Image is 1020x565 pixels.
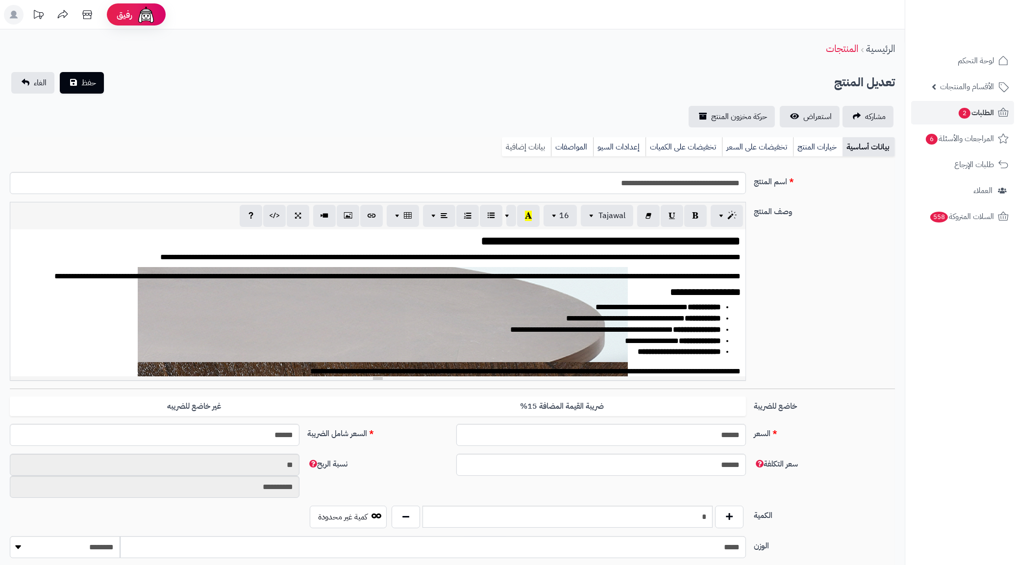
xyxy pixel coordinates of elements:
[689,106,775,127] a: حركة مخزون المنتج
[754,458,798,470] span: سعر التكلفة
[750,424,899,440] label: السعر
[803,111,832,123] span: استعراض
[959,108,970,119] span: 2
[866,41,895,56] a: الرئيسية
[750,396,899,412] label: خاضع للضريبة
[843,137,895,157] a: بيانات أساسية
[843,106,894,127] a: مشاركه
[136,5,156,25] img: ai-face.png
[711,111,767,123] span: حركة مخزون المنتج
[551,137,593,157] a: المواصفات
[958,54,994,68] span: لوحة التحكم
[11,72,54,94] a: الغاء
[911,179,1014,202] a: العملاء
[926,134,938,145] span: 6
[954,158,994,172] span: طلبات الإرجاع
[826,41,858,56] a: المنتجات
[26,5,50,27] a: تحديثات المنصة
[865,111,886,123] span: مشاركه
[646,137,722,157] a: تخفيضات على الكميات
[793,137,843,157] a: خيارات المنتج
[303,424,452,440] label: السعر شامل الضريبة
[750,202,899,218] label: وصف المنتج
[750,506,899,521] label: الكمية
[953,26,1011,47] img: logo-2.png
[911,101,1014,124] a: الطلبات2
[598,210,625,221] span: Tajawal
[911,49,1014,73] a: لوحة التحكم
[973,184,993,197] span: العملاء
[378,396,746,417] label: ضريبة القيمة المضافة 15%
[559,210,569,221] span: 16
[929,210,994,223] span: السلات المتروكة
[750,536,899,552] label: الوزن
[940,80,994,94] span: الأقسام والمنتجات
[925,132,994,146] span: المراجعات والأسئلة
[911,153,1014,176] a: طلبات الإرجاع
[834,73,895,93] h2: تعديل المنتج
[60,72,104,94] button: حفظ
[10,396,378,417] label: غير خاضع للضريبه
[911,127,1014,150] a: المراجعات والأسئلة6
[544,205,577,226] button: 16
[81,77,96,89] span: حفظ
[502,137,551,157] a: بيانات إضافية
[593,137,646,157] a: إعدادات السيو
[722,137,793,157] a: تخفيضات على السعر
[34,77,47,89] span: الغاء
[958,106,994,120] span: الطلبات
[581,205,633,226] button: Tajawal
[117,9,132,21] span: رفيق
[780,106,840,127] a: استعراض
[750,172,899,188] label: اسم المنتج
[930,212,948,222] span: 558
[911,205,1014,228] a: السلات المتروكة558
[307,458,348,470] span: نسبة الربح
